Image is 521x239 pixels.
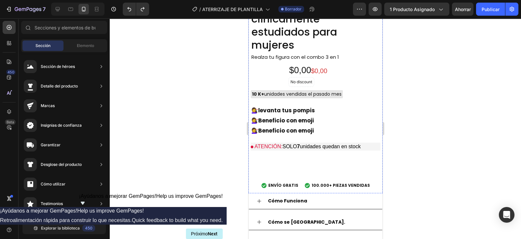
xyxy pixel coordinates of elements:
[10,108,65,116] strong: Beneficio con emoji
[41,103,55,108] font: Marcas
[7,70,14,74] font: 450
[49,125,51,131] span: 7
[455,7,471,12] font: Ahorrar
[2,142,132,155] button: Buy it now
[3,3,49,16] button: 7
[20,200,97,207] strong: Cómo se [GEOGRAPHIC_DATA].
[3,97,131,107] p: 💇‍♀️
[2,124,132,132] p: SOLO unidades quedan en stock
[41,123,82,128] font: Insignias de confianza
[248,18,383,239] iframe: Área de diseño
[10,98,65,106] strong: Beneficio con emoji
[79,193,156,199] font: ¡Ayúdanos a mejorar GemPages!
[41,182,65,186] font: Cómo utilizar
[57,145,78,153] div: Buy it now
[476,3,505,16] button: Publicar
[41,142,61,147] font: Garantizar
[2,72,94,80] div: unidades vendidas el pasado mes
[3,107,131,118] p: 💇‍♀️
[77,43,94,48] font: Elemento
[199,7,201,12] font: /
[63,164,121,170] span: 100.000+ PIEZAS VENDIDAS
[6,125,34,131] span: ATENCIÓN:
[482,7,500,12] font: Publicar
[41,84,78,88] font: Detalle del producto
[62,48,88,57] div: $0,00
[43,6,46,12] font: 7
[123,3,149,16] div: Deshacer/Rehacer
[41,162,82,167] font: Desglose del producto
[3,87,131,97] p: 💇‍♀️
[42,61,64,67] p: No discount
[79,193,223,207] button: Mostrar encuesta - ¡Ayúdanos a mejorar GemPages!
[21,21,107,34] input: Secciones y elementos de búsqueda
[79,193,223,199] span: Help us improve GemPages!
[4,72,16,79] span: 10 K+
[40,46,66,58] div: $0,00
[499,207,514,223] div: Abrir Intercom Messenger
[10,88,66,96] strong: levanta tus pompis
[384,3,449,16] button: 1 producto asignado
[452,3,473,16] button: Ahorrar
[3,36,101,42] p: Realza tu figura con el combo 3 en 1
[35,43,50,48] font: Sección
[390,7,435,12] font: 1 producto asignado
[41,64,75,69] font: Sección de héroes
[285,7,302,11] font: Borrador
[20,164,50,170] span: ENVÍO GRATIS
[7,120,14,124] font: Beta
[20,179,59,186] strong: Cómo Funciona
[202,7,263,12] font: ATERRIZAJE DE PLANTILLA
